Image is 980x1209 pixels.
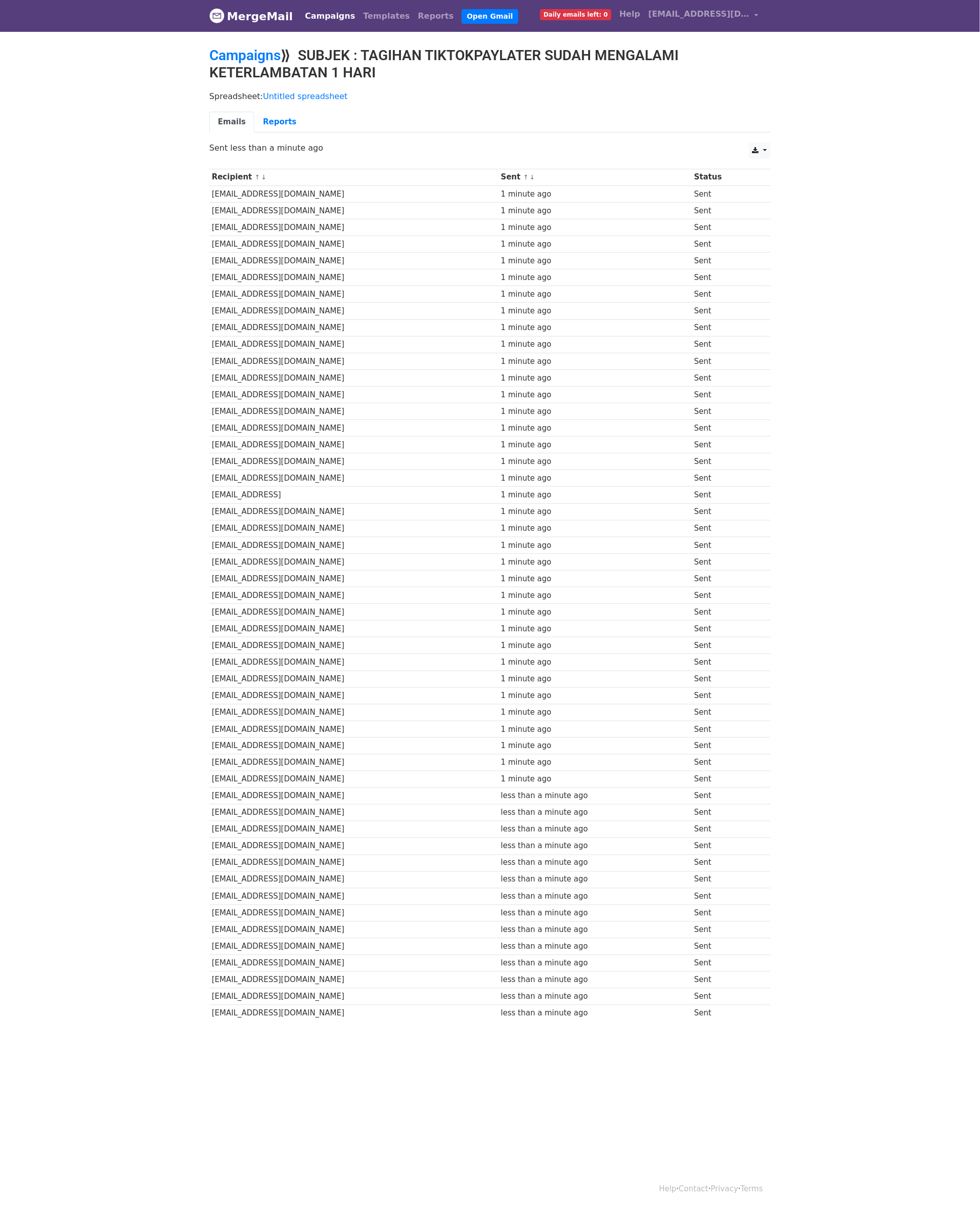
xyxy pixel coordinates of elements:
td: [EMAIL_ADDRESS][DOMAIN_NAME] [209,420,499,437]
td: [EMAIL_ADDRESS][DOMAIN_NAME] [209,604,499,621]
div: 1 minute ago [501,205,690,217]
div: 1 minute ago [501,623,690,635]
span: [EMAIL_ADDRESS][DOMAIN_NAME] [648,8,749,20]
div: less than a minute ago [501,807,690,819]
div: less than a minute ago [501,891,690,903]
div: 1 minute ago [501,189,690,200]
a: Reports [254,112,305,132]
a: Campaigns [301,6,359,26]
td: Sent [692,420,761,437]
td: Sent [692,654,761,671]
div: less than a minute ago [501,991,690,1003]
td: Sent [692,286,761,303]
div: 1 minute ago [501,473,690,484]
td: [EMAIL_ADDRESS][DOMAIN_NAME] [209,838,499,855]
div: less than a minute ago [501,841,690,852]
td: [EMAIL_ADDRESS][DOMAIN_NAME] [209,989,499,1005]
td: [EMAIL_ADDRESS][DOMAIN_NAME] [209,369,499,386]
td: [EMAIL_ADDRESS][DOMAIN_NAME] [209,855,499,871]
td: Sent [692,570,761,587]
div: 1 minute ago [501,439,690,451]
td: [EMAIL_ADDRESS][DOMAIN_NAME] [209,269,499,286]
td: [EMAIL_ADDRESS][DOMAIN_NAME] [209,654,499,671]
td: Sent [692,637,761,654]
td: Sent [692,185,761,202]
div: 1 minute ago [501,272,690,284]
div: 1 minute ago [501,540,690,551]
iframe: Chat Widget [929,1160,980,1209]
td: [EMAIL_ADDRESS][DOMAIN_NAME] [209,570,499,587]
div: 1 minute ago [501,255,690,267]
td: [EMAIL_ADDRESS][DOMAIN_NAME] [209,353,499,369]
td: Sent [692,437,761,453]
div: less than a minute ago [501,908,690,919]
td: [EMAIL_ADDRESS][DOMAIN_NAME] [209,253,499,269]
td: [EMAIL_ADDRESS][DOMAIN_NAME] [209,721,499,737]
div: 1 minute ago [501,506,690,518]
td: [EMAIL_ADDRESS][DOMAIN_NAME] [209,955,499,972]
td: [EMAIL_ADDRESS][DOMAIN_NAME] [209,788,499,805]
div: 1 minute ago [501,690,690,702]
a: ↑ [523,173,529,181]
p: Sent less than a minute ago [209,143,771,153]
td: Sent [692,721,761,737]
div: less than a minute ago [501,941,690,953]
td: Sent [692,855,761,871]
td: [EMAIL_ADDRESS] [209,487,499,503]
td: Sent [692,470,761,487]
div: 1 minute ago [501,239,690,250]
td: Sent [692,353,761,369]
th: Status [692,169,761,185]
td: [EMAIL_ADDRESS][DOMAIN_NAME] [209,637,499,654]
td: [EMAIL_ADDRESS][DOMAIN_NAME] [209,754,499,771]
div: less than a minute ago [501,824,690,835]
div: 1 minute ago [501,322,690,334]
a: Templates [359,6,414,26]
td: [EMAIL_ADDRESS][DOMAIN_NAME] [209,805,499,821]
td: Sent [692,269,761,286]
a: ↓ [529,173,535,181]
td: [EMAIL_ADDRESS][DOMAIN_NAME] [209,520,499,537]
div: 1 minute ago [501,305,690,317]
td: [EMAIL_ADDRESS][DOMAIN_NAME] [209,1005,499,1022]
a: [EMAIL_ADDRESS][DOMAIN_NAME] [644,4,763,28]
td: Sent [692,319,761,336]
td: [EMAIL_ADDRESS][DOMAIN_NAME] [209,771,499,788]
td: [EMAIL_ADDRESS][DOMAIN_NAME] [209,537,499,553]
div: 1 minute ago [501,289,690,300]
a: MergeMail [209,6,293,27]
img: MergeMail logo [209,8,225,23]
div: 1 minute ago [501,556,690,568]
td: [EMAIL_ADDRESS][DOMAIN_NAME] [209,821,499,838]
div: 1 minute ago [501,523,690,534]
td: Sent [692,771,761,788]
div: 1 minute ago [501,356,690,367]
td: Sent [692,336,761,353]
td: Sent [692,403,761,420]
div: less than a minute ago [501,958,690,969]
td: Sent [692,553,761,570]
td: Sent [692,671,761,687]
div: 1 minute ago [501,774,690,785]
a: Emails [209,112,254,132]
td: [EMAIL_ADDRESS][DOMAIN_NAME] [209,687,499,704]
div: less than a minute ago [501,857,690,869]
div: 1 minute ago [501,640,690,652]
div: 1 minute ago [501,724,690,735]
td: Sent [692,621,761,637]
td: Sent [692,838,761,855]
span: Daily emails left: 0 [540,9,611,20]
td: [EMAIL_ADDRESS][DOMAIN_NAME] [209,303,499,319]
td: [EMAIL_ADDRESS][DOMAIN_NAME] [209,888,499,905]
td: Sent [692,805,761,821]
div: less than a minute ago [501,874,690,886]
div: 1 minute ago [501,573,690,585]
th: Recipient [209,169,499,185]
td: Sent [692,202,761,219]
div: 1 minute ago [501,740,690,752]
td: [EMAIL_ADDRESS][DOMAIN_NAME] [209,470,499,487]
td: Sent [692,487,761,503]
div: 1 minute ago [501,339,690,350]
div: less than a minute ago [501,790,690,802]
